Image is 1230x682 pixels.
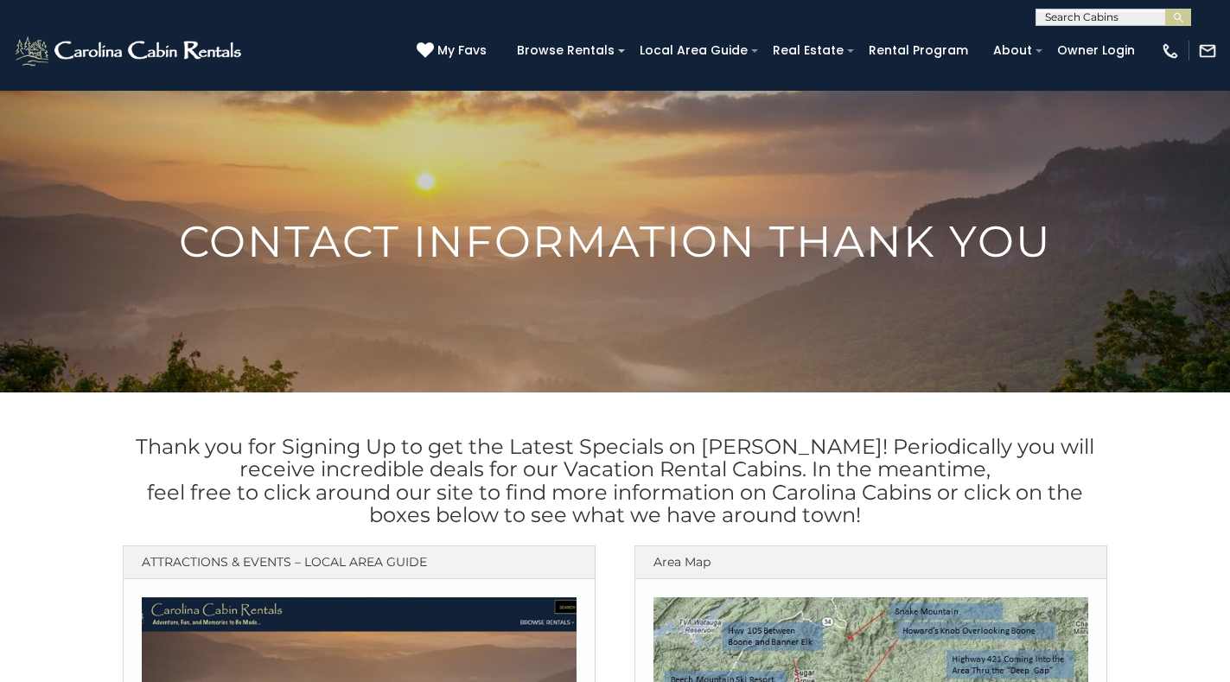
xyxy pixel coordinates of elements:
a: Browse Rentals [508,37,623,64]
img: White-1-2.png [13,34,246,68]
h3: Thank you for Signing Up to get the Latest Specials on [PERSON_NAME]! Periodically you will recei... [123,436,1108,527]
h3: ATTRACTIONS & EVENTS – LOCAL AREA GUIDE [124,546,595,580]
a: Rental Program [860,37,977,64]
a: Real Estate [764,37,852,64]
h3: Area Map [635,546,1106,580]
a: Owner Login [1048,37,1144,64]
img: phone-regular-white.png [1161,41,1180,61]
span: My Favs [437,41,487,60]
a: My Favs [417,41,491,61]
a: About [985,37,1041,64]
img: mail-regular-white.png [1198,41,1217,61]
a: Local Area Guide [631,37,756,64]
